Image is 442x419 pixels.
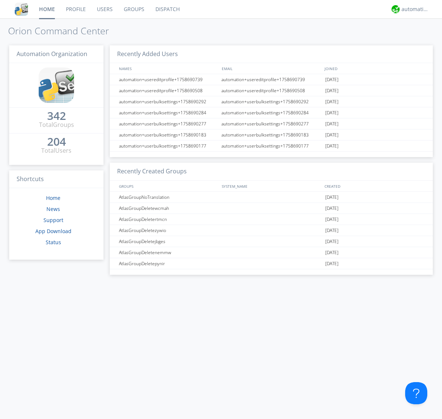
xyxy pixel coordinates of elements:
[325,141,338,152] span: [DATE]
[47,112,66,121] a: 342
[110,129,433,141] a: automation+userbulksettings+1758690183automation+userbulksettings+1758690183[DATE]
[117,63,218,74] div: NAMES
[325,107,338,118] span: [DATE]
[325,129,338,141] span: [DATE]
[47,138,66,145] div: 204
[325,203,338,214] span: [DATE]
[117,247,219,258] div: AtlasGroupDeletenemmw
[46,205,60,212] a: News
[401,6,429,13] div: automation+atlas
[220,141,323,151] div: automation+userbulksettings+1758690177
[110,118,433,129] a: automation+userbulksettings+1758690277automation+userbulksettings+1758690277[DATE]
[46,239,61,246] a: Status
[43,217,63,224] a: Support
[392,5,400,13] img: d2d01cd9b4174d08988066c6d424eccd
[110,107,433,118] a: automation+userbulksettings+1758690284automation+userbulksettings+1758690284[DATE]
[325,214,338,225] span: [DATE]
[35,228,71,235] a: App Download
[220,85,323,96] div: automation+usereditprofile+1758690508
[325,236,338,247] span: [DATE]
[110,85,433,96] a: automation+usereditprofile+1758690508automation+usereditprofile+1758690508[DATE]
[9,170,104,188] h3: Shortcuts
[220,118,323,129] div: automation+userbulksettings+1758690277
[110,74,433,85] a: automation+usereditprofile+1758690739automation+usereditprofile+1758690739[DATE]
[117,141,219,151] div: automation+userbulksettings+1758690177
[117,181,218,191] div: GROUPS
[39,121,74,129] div: Total Groups
[46,194,60,201] a: Home
[220,63,323,74] div: EMAIL
[117,74,219,85] div: automation+usereditprofile+1758690739
[110,236,433,247] a: AtlasGroupDeletejbges[DATE]
[325,96,338,107] span: [DATE]
[220,181,323,191] div: SYSTEM_NAME
[220,96,323,107] div: automation+userbulksettings+1758690292
[17,50,87,58] span: Automation Organization
[117,258,219,269] div: AtlasGroupDeletepynir
[325,118,338,129] span: [DATE]
[117,236,219,247] div: AtlasGroupDeletejbges
[110,225,433,236] a: AtlasGroupDeletezywio[DATE]
[110,247,433,258] a: AtlasGroupDeletenemmw[DATE]
[117,85,219,96] div: automation+usereditprofile+1758690508
[110,214,433,225] a: AtlasGroupDeletertmcn[DATE]
[117,96,219,107] div: automation+userbulksettings+1758690292
[110,96,433,107] a: automation+userbulksettings+1758690292automation+userbulksettings+1758690292[DATE]
[405,382,427,404] iframe: Toggle Customer Support
[110,258,433,269] a: AtlasGroupDeletepynir[DATE]
[117,107,219,118] div: automation+userbulksettings+1758690284
[39,67,74,103] img: cddb5a64eb264b2086981ab96f4c1ba7
[325,258,338,269] span: [DATE]
[117,203,219,214] div: AtlasGroupDeletewcmah
[41,146,71,155] div: Total Users
[325,247,338,258] span: [DATE]
[117,192,219,202] div: AtlasGroupNoTranslation
[110,192,433,203] a: AtlasGroupNoTranslation[DATE]
[220,107,323,118] div: automation+userbulksettings+1758690284
[117,214,219,225] div: AtlasGroupDeletertmcn
[325,225,338,236] span: [DATE]
[117,129,219,140] div: automation+userbulksettings+1758690183
[220,74,323,85] div: automation+usereditprofile+1758690739
[15,3,28,16] img: cddb5a64eb264b2086981ab96f4c1ba7
[325,192,338,203] span: [DATE]
[323,63,426,74] div: JOINED
[323,181,426,191] div: CREATED
[47,138,66,146] a: 204
[110,45,433,63] h3: Recently Added Users
[117,118,219,129] div: automation+userbulksettings+1758690277
[110,141,433,152] a: automation+userbulksettings+1758690177automation+userbulksettings+1758690177[DATE]
[325,85,338,96] span: [DATE]
[47,112,66,120] div: 342
[220,129,323,140] div: automation+userbulksettings+1758690183
[110,163,433,181] h3: Recently Created Groups
[325,74,338,85] span: [DATE]
[110,203,433,214] a: AtlasGroupDeletewcmah[DATE]
[117,225,219,236] div: AtlasGroupDeletezywio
